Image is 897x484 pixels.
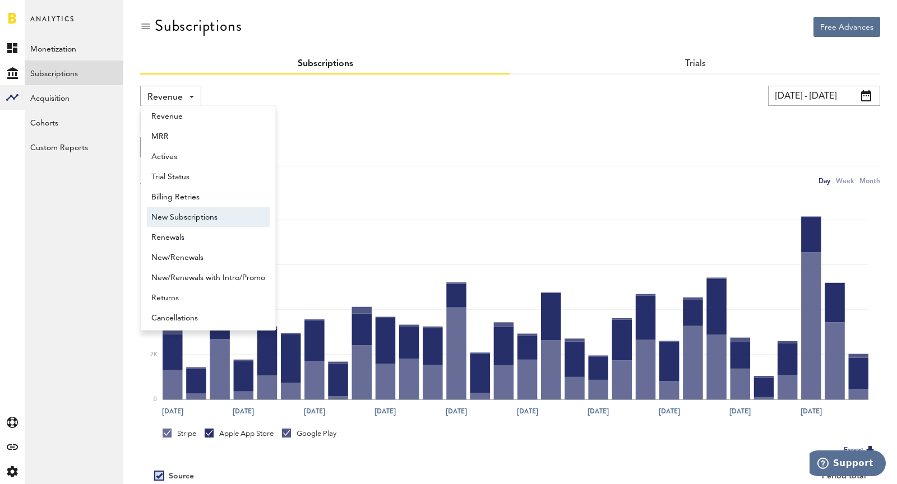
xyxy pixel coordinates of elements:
[147,166,270,187] a: Trial Status
[729,406,751,416] text: [DATE]
[304,406,325,416] text: [DATE]
[151,208,265,227] span: New Subscriptions
[151,309,265,328] span: Cancellations
[298,59,353,68] a: Subscriptions
[524,472,866,481] div: Period total
[659,406,680,416] text: [DATE]
[151,147,265,166] span: Actives
[151,248,265,267] span: New/Renewals
[147,227,270,247] a: Renewals
[151,107,265,126] span: Revenue
[374,406,396,416] text: [DATE]
[162,406,183,416] text: [DATE]
[25,36,123,61] a: Monetization
[836,175,854,187] div: Week
[147,88,183,107] span: Revenue
[588,406,609,416] text: [DATE]
[25,110,123,134] a: Cohorts
[151,288,265,308] span: Returns
[863,444,877,457] img: Export
[147,308,270,328] a: Cancellations
[819,175,830,187] div: Day
[446,406,467,416] text: [DATE]
[147,146,270,166] a: Actives
[151,268,265,287] span: New/Renewals with Intro/Promo
[150,352,158,357] text: 2K
[147,287,270,308] a: Returns
[147,247,270,267] a: New/Renewals
[810,450,886,478] iframe: Opens a widget where you can find more information
[282,429,336,439] div: Google Play
[163,429,196,439] div: Stripe
[147,126,270,146] a: MRR
[859,175,880,187] div: Month
[151,127,265,146] span: MRR
[151,188,265,207] span: Billing Retries
[25,85,123,110] a: Acquisition
[813,17,880,37] button: Free Advances
[147,267,270,287] a: New/Renewals with Intro/Promo
[25,61,123,85] a: Subscriptions
[147,106,270,126] a: Revenue
[140,111,189,132] button: Add Filter
[205,429,274,439] div: Apple App Store
[147,187,270,207] a: Billing Retries
[151,228,265,247] span: Renewals
[840,443,880,458] button: Export
[685,59,706,68] a: Trials
[147,207,270,227] a: New Subscriptions
[169,472,194,481] div: Source
[25,134,123,159] a: Custom Reports
[517,406,538,416] text: [DATE]
[154,397,157,402] text: 0
[233,406,254,416] text: [DATE]
[155,17,242,35] div: Subscriptions
[30,12,75,36] span: Analytics
[801,406,822,416] text: [DATE]
[151,167,265,187] span: Trial Status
